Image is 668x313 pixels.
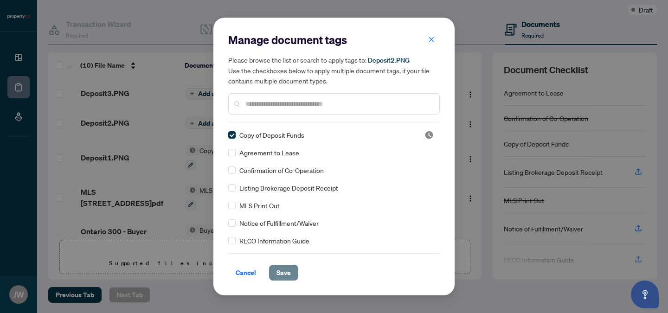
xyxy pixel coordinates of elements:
span: Listing Brokerage Deposit Receipt [239,183,338,193]
span: Agreement to Lease [239,147,299,158]
span: MLS Print Out [239,200,280,211]
span: Copy of Deposit Funds [239,130,304,140]
h5: Please browse the list or search to apply tags to: Use the checkboxes below to apply multiple doc... [228,55,440,86]
span: Deposit2.PNG [368,56,410,64]
span: Notice of Fulfillment/Waiver [239,218,319,228]
span: Pending Review [424,130,434,140]
span: close [428,36,435,43]
button: Cancel [228,265,263,281]
h2: Manage document tags [228,32,440,47]
img: status [424,130,434,140]
span: Save [276,265,291,280]
button: Save [269,265,298,281]
span: Confirmation of Co-Operation [239,165,324,175]
span: RECO Information Guide [239,236,309,246]
button: Open asap [631,281,659,308]
span: Cancel [236,265,256,280]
